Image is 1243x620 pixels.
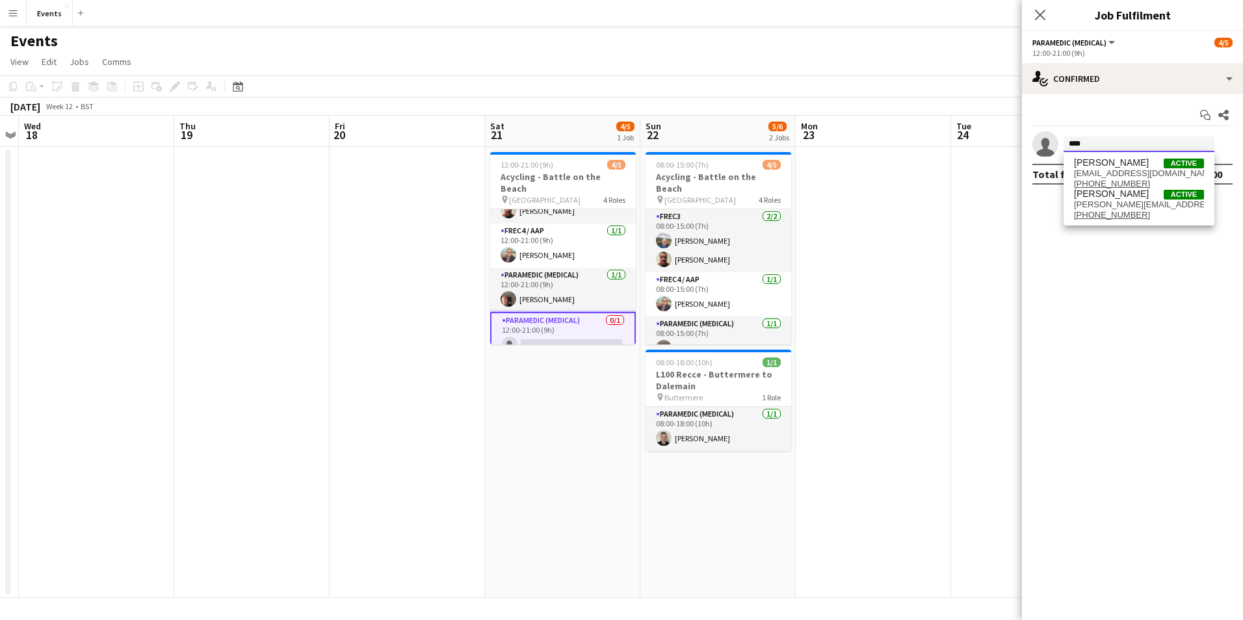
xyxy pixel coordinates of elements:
div: Confirmed [1022,63,1243,94]
tcxspan: Call +447581011730 via 3CX [1074,179,1150,188]
app-job-card: 08:00-15:00 (7h)4/5Acycling - Battle on the Beach [GEOGRAPHIC_DATA]4 RolesFREC32/208:00-15:00 (7h... [646,152,791,344]
span: Buttermere [664,393,703,402]
span: Active [1164,159,1204,168]
a: View [5,53,34,70]
span: digregory.dg@gmail.com [1074,200,1204,210]
h3: Acycling - Battle on the Beach [490,171,636,194]
span: 19 [177,127,196,142]
h1: Events [10,31,58,51]
span: Sun [646,120,661,132]
span: Week 12 [43,101,75,111]
span: 4/5 [1214,38,1233,47]
app-card-role: FREC4 / AAP1/112:00-21:00 (9h)[PERSON_NAME] [490,224,636,268]
span: 22 [644,127,661,142]
span: 18 [22,127,41,142]
div: BST [81,101,94,111]
div: Total fee [1032,168,1077,181]
span: 4 Roles [759,195,781,205]
app-job-card: 12:00-21:00 (9h)4/5Acycling - Battle on the Beach [GEOGRAPHIC_DATA]4 RolesFREC32/212:00-21:00 (9h... [490,152,636,344]
button: Events [27,1,73,26]
span: Tue [956,120,971,132]
span: 4/5 [607,160,625,170]
span: +447581011730 [1074,179,1204,189]
span: 4/5 [763,160,781,170]
span: Fri [335,120,345,132]
span: +447854093865 [1074,210,1204,220]
span: Thu [179,120,196,132]
span: Comms [102,56,131,68]
span: 4 Roles [603,195,625,205]
div: 12:00-21:00 (9h) [1032,48,1233,58]
h3: Job Fulfilment [1022,6,1243,23]
a: Edit [36,53,62,70]
span: 20 [333,127,345,142]
span: 08:00-15:00 (7h) [656,160,709,170]
span: David Blowers [1074,157,1149,168]
app-card-role: Paramedic (Medical)1/108:00-18:00 (10h)[PERSON_NAME] [646,407,791,451]
span: 5/6 [768,122,787,131]
span: 23 [799,127,818,142]
span: 12:00-21:00 (9h) [501,160,553,170]
div: 2 Jobs [769,133,789,142]
div: 1 Job [617,133,634,142]
span: Mon [801,120,818,132]
span: Jobs [70,56,89,68]
span: 1 Role [762,393,781,402]
span: Active [1164,190,1204,200]
span: 21 [488,127,504,142]
span: 08:00-18:00 (10h) [656,357,713,367]
h3: L100 Recce - Buttermere to Dalemain [646,368,791,392]
app-card-role: Paramedic (Medical)1/108:00-15:00 (7h)[PERSON_NAME] [646,316,791,361]
tcxspan: Call +447854093865 via 3CX [1074,210,1150,220]
span: [GEOGRAPHIC_DATA] [509,195,581,205]
span: Sat [490,120,504,132]
a: Comms [97,53,137,70]
app-card-role: Paramedic (Medical)1/112:00-21:00 (9h)[PERSON_NAME] [490,268,636,312]
span: Dave Gregory [1074,188,1149,200]
span: Paramedic (Medical) [1032,38,1106,47]
app-job-card: 08:00-18:00 (10h)1/1L100 Recce - Buttermere to Dalemain Buttermere1 RoleParamedic (Medical)1/108:... [646,350,791,451]
button: Paramedic (Medical) [1032,38,1117,47]
span: 1/1 [763,357,781,367]
div: [DATE] [10,100,40,113]
span: 24 [954,127,971,142]
span: Wed [24,120,41,132]
a: Jobs [64,53,94,70]
app-card-role: Paramedic (Medical)0/112:00-21:00 (9h) [490,312,636,359]
span: 4/5 [616,122,635,131]
app-card-role: FREC32/208:00-15:00 (7h)[PERSON_NAME][PERSON_NAME] [646,209,791,272]
app-card-role: FREC4 / AAP1/108:00-15:00 (7h)[PERSON_NAME] [646,272,791,316]
span: Edit [42,56,57,68]
h3: Acycling - Battle on the Beach [646,171,791,194]
span: [GEOGRAPHIC_DATA] [664,195,736,205]
span: daveblowers999@gmail.com [1074,168,1204,179]
span: View [10,56,29,68]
